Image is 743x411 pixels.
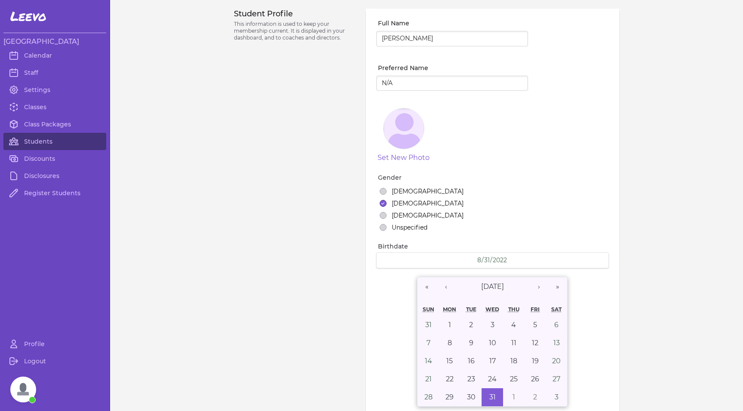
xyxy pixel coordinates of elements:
label: Full Name [378,19,528,28]
abbr: August 18, 2022 [510,357,517,365]
abbr: September 1, 2022 [513,393,515,401]
button: August 25, 2022 [503,370,525,388]
span: / [482,256,484,264]
button: August 27, 2022 [546,370,568,388]
button: August 26, 2022 [525,370,546,388]
abbr: August 26, 2022 [531,375,539,383]
button: August 2, 2022 [461,316,482,334]
a: Students [3,133,106,150]
input: Richard Button [376,31,528,46]
abbr: August 5, 2022 [533,321,537,329]
button: August 19, 2022 [525,352,546,370]
span: Leevo [10,9,46,24]
abbr: September 2, 2022 [533,393,537,401]
abbr: August 27, 2022 [553,375,560,383]
button: August 30, 2022 [461,388,482,406]
button: Set New Photo [378,153,430,163]
abbr: August 13, 2022 [553,339,560,347]
button: August 23, 2022 [461,370,482,388]
abbr: September 3, 2022 [555,393,559,401]
a: Register Students [3,184,106,202]
button: August 1, 2022 [439,316,461,334]
abbr: Sunday [423,306,434,313]
button: August 3, 2022 [482,316,503,334]
a: Discounts [3,150,106,167]
abbr: August 12, 2022 [532,339,538,347]
span: [DATE] [481,282,504,291]
button: › [529,277,548,296]
button: August 8, 2022 [439,334,461,352]
button: August 7, 2022 [418,334,439,352]
label: Gender [378,173,609,182]
abbr: August 31, 2022 [489,393,496,401]
abbr: Wednesday [485,306,499,313]
button: September 1, 2022 [503,388,525,406]
label: [DEMOGRAPHIC_DATA] [392,199,464,208]
button: September 2, 2022 [525,388,546,406]
button: August 24, 2022 [482,370,503,388]
a: Profile [3,335,106,353]
label: [DEMOGRAPHIC_DATA] [392,187,464,196]
abbr: August 19, 2022 [532,357,539,365]
button: August 29, 2022 [439,388,461,406]
abbr: August 23, 2022 [467,375,475,383]
button: August 5, 2022 [525,316,546,334]
abbr: August 11, 2022 [511,339,516,347]
button: August 10, 2022 [482,334,503,352]
h3: Student Profile [234,9,356,19]
a: Calendar [3,47,106,64]
abbr: August 17, 2022 [489,357,496,365]
abbr: August 6, 2022 [554,321,559,329]
button: August 13, 2022 [546,334,568,352]
span: / [490,256,492,264]
abbr: Monday [443,306,456,313]
label: [DEMOGRAPHIC_DATA] [392,211,464,220]
button: August 14, 2022 [418,352,439,370]
abbr: August 16, 2022 [468,357,475,365]
button: August 21, 2022 [418,370,439,388]
a: Classes [3,98,106,116]
abbr: August 3, 2022 [491,321,494,329]
label: Unspecified [392,223,427,232]
abbr: August 29, 2022 [445,393,454,401]
abbr: August 9, 2022 [469,339,473,347]
button: August 18, 2022 [503,352,525,370]
abbr: August 10, 2022 [489,339,496,347]
abbr: Friday [531,306,540,313]
abbr: August 21, 2022 [425,375,432,383]
abbr: August 8, 2022 [448,339,452,347]
button: August 15, 2022 [439,352,461,370]
input: YYYY [492,256,508,264]
button: « [418,277,436,296]
a: Disclosures [3,167,106,184]
a: Logout [3,353,106,370]
a: Staff [3,64,106,81]
abbr: August 28, 2022 [424,393,433,401]
abbr: Tuesday [466,306,476,313]
button: September 3, 2022 [546,388,568,406]
abbr: August 30, 2022 [467,393,476,401]
abbr: August 2, 2022 [469,321,473,329]
abbr: July 31, 2022 [425,321,432,329]
label: Birthdate [378,242,609,251]
h3: [GEOGRAPHIC_DATA] [3,37,106,47]
abbr: August 20, 2022 [552,357,561,365]
p: This information is used to keep your membership current. It is displayed in your dashboard, and ... [234,21,356,41]
abbr: August 14, 2022 [425,357,432,365]
input: Richard [376,76,528,91]
label: Preferred Name [378,64,528,72]
button: August 12, 2022 [525,334,546,352]
a: Open chat [10,377,36,402]
button: August 20, 2022 [546,352,568,370]
button: » [548,277,567,296]
abbr: August 22, 2022 [446,375,454,383]
abbr: August 1, 2022 [448,321,451,329]
input: MM [477,256,482,264]
abbr: August 7, 2022 [427,339,430,347]
button: August 16, 2022 [461,352,482,370]
abbr: August 25, 2022 [510,375,518,383]
button: August 17, 2022 [482,352,503,370]
button: [DATE] [455,277,529,296]
button: August 9, 2022 [461,334,482,352]
a: Settings [3,81,106,98]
